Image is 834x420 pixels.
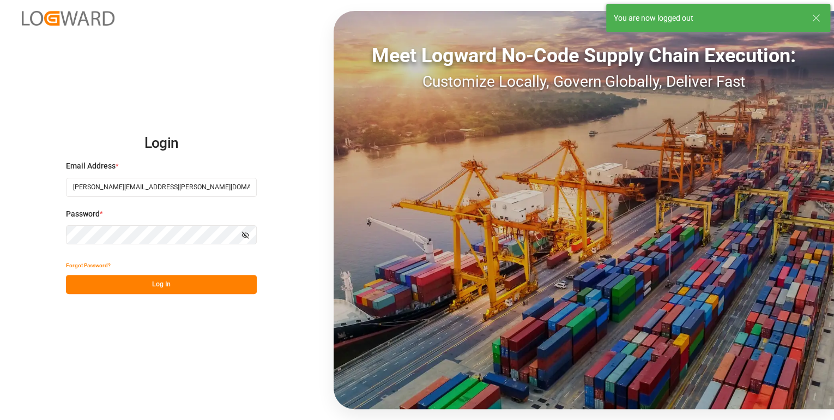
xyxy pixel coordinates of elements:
div: Meet Logward No-Code Supply Chain Execution: [334,41,834,70]
img: Logward_new_orange.png [22,11,114,26]
div: Customize Locally, Govern Globally, Deliver Fast [334,70,834,93]
h2: Login [66,126,257,161]
button: Log In [66,275,257,294]
span: Email Address [66,160,116,172]
div: You are now logged out [614,13,801,24]
button: Forgot Password? [66,256,111,275]
span: Password [66,208,100,220]
input: Enter your email [66,178,257,197]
